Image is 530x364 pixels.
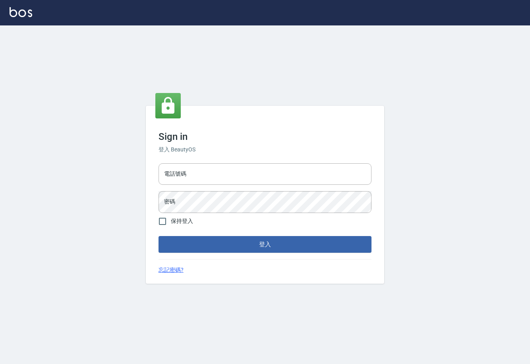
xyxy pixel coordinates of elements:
h3: Sign in [159,131,371,142]
h6: 登入 BeautyOS [159,145,371,154]
img: Logo [10,7,32,17]
span: 保持登入 [171,217,193,225]
a: 忘記密碼? [159,266,184,274]
button: 登入 [159,236,371,253]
